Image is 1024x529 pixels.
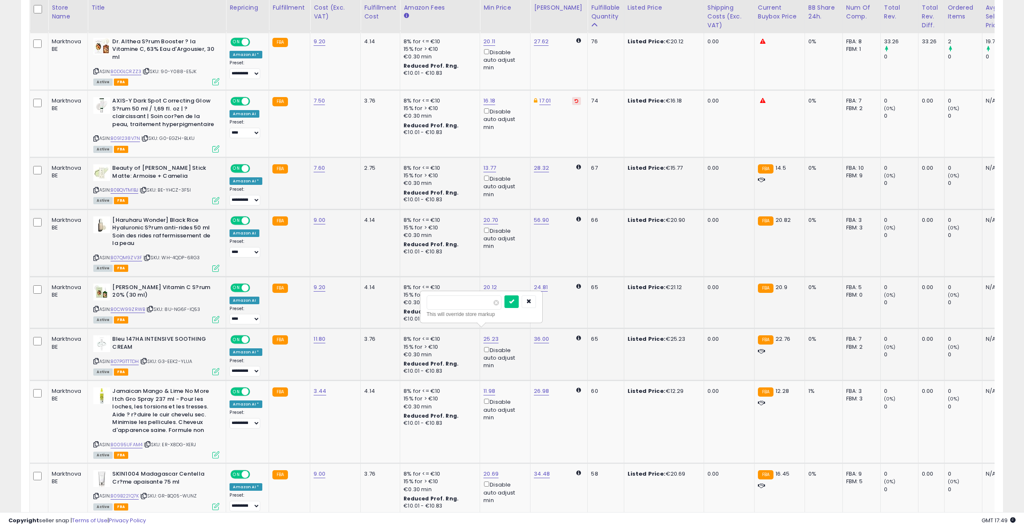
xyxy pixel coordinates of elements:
[272,164,288,174] small: FBA
[986,335,1013,343] div: N/A
[232,336,242,343] span: ON
[111,441,143,448] a: B0095UFAM4
[707,335,748,343] div: 0.00
[427,310,536,318] div: This will override store markup
[483,283,497,292] a: 20.12
[404,129,473,136] div: €10.01 - €10.83
[114,368,128,376] span: FBA
[808,97,836,105] div: 0%
[404,122,459,129] b: Reduced Prof. Rng.
[91,3,222,12] div: Title
[230,229,259,237] div: Amazon AI
[628,38,697,45] div: €20.12
[232,38,242,45] span: ON
[628,283,666,291] b: Listed Price:
[93,387,110,404] img: 31DOzJxIkYL._SL40_.jpg
[758,284,773,293] small: FBA
[628,387,666,395] b: Listed Price:
[483,397,524,421] div: Disable auto adjust min
[404,45,473,53] div: 15% for > €10
[230,60,262,79] div: Preset:
[948,232,982,239] div: 0
[111,135,140,142] a: B091238V7N
[111,254,142,261] a: B07QM9ZV3F
[922,284,938,291] div: 0.00
[707,3,751,30] div: Shipping Costs (Exc. VAT)
[628,335,666,343] b: Listed Price:
[364,335,393,343] div: 3.76
[948,292,960,298] small: (0%)
[846,343,874,351] div: FBM: 2
[948,335,982,343] div: 0
[628,37,666,45] b: Listed Price:
[93,38,110,55] img: 41LAhtS9tuL._SL40_.jpg
[249,217,262,224] span: OFF
[986,97,1013,105] div: N/A
[591,3,620,21] div: Fulfillable Quantity
[534,37,549,46] a: 27.62
[404,12,409,20] small: Amazon Fees.
[986,3,1016,30] div: Avg Selling Price
[483,47,524,72] div: Disable auto adjust min
[884,403,918,411] div: 0
[72,516,108,524] a: Terms of Use
[364,387,393,395] div: 4.14
[272,387,288,397] small: FBA
[534,335,549,343] a: 36.00
[232,284,242,291] span: ON
[230,297,259,304] div: Amazon AI
[483,107,524,131] div: Disable auto adjust min
[922,3,941,30] div: Total Rev. Diff.
[483,97,495,105] a: 16.18
[758,164,773,174] small: FBA
[884,232,918,239] div: 0
[884,53,918,61] div: 0
[846,3,877,21] div: Num of Comp.
[272,284,288,293] small: FBA
[364,3,396,21] div: Fulfillment Cost
[230,119,262,138] div: Preset:
[232,388,242,395] span: ON
[776,335,790,343] span: 22.76
[93,164,110,181] img: 31lXM8drAKL._SL40_.jpg
[93,284,219,323] div: ASIN:
[922,38,938,45] div: 33.26
[404,216,473,224] div: 8% for <= €10
[628,387,697,395] div: €12.29
[846,38,874,45] div: FBA: 8
[483,387,495,395] a: 11.98
[758,3,801,21] div: Current Buybox Price
[364,284,393,291] div: 4.14
[846,387,874,395] div: FBA: 3
[249,284,262,291] span: OFF
[948,3,979,21] div: Ordered Items
[140,358,192,365] span: | SKU: G3-EEK2-YLUA
[404,291,473,299] div: 15% for > €10
[986,164,1013,172] div: N/A
[93,79,113,86] span: All listings currently available for purchase on Amazon
[808,284,836,291] div: 0%
[314,335,325,343] a: 11.80
[948,172,960,179] small: (0%)
[707,97,748,105] div: 0.00
[404,420,473,427] div: €10.01 - €10.83
[628,164,697,172] div: €15.77
[93,387,219,458] div: ASIN:
[986,38,1020,45] div: 19.79
[948,105,960,112] small: (0%)
[483,470,499,478] a: 20.69
[846,97,874,105] div: FBA: 7
[758,387,773,397] small: FBA
[249,98,262,105] span: OFF
[846,45,874,53] div: FBM: 1
[534,283,548,292] a: 24.81
[884,105,896,112] small: (0%)
[404,368,473,375] div: €10.01 - €10.83
[52,335,81,350] div: Marktnova BE
[948,112,982,120] div: 0
[404,308,459,315] b: Reduced Prof. Rng.
[846,172,874,179] div: FBM: 9
[93,146,113,153] span: All listings currently available for purchase on Amazon
[534,216,549,224] a: 56.90
[846,105,874,112] div: FBM: 2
